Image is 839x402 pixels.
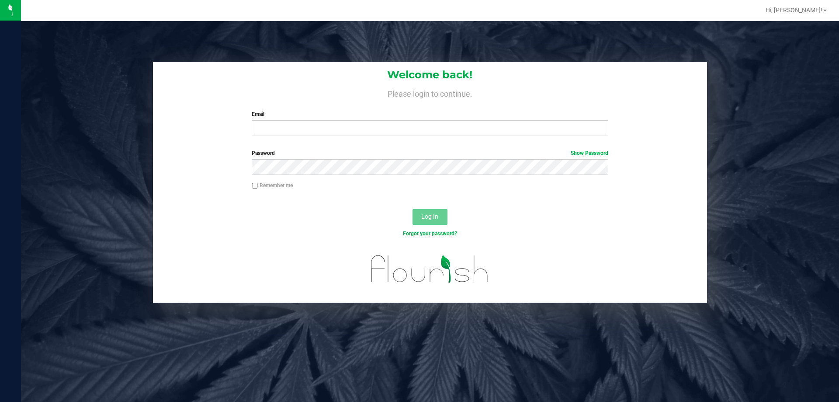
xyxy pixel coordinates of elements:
h4: Please login to continue. [153,87,707,98]
input: Remember me [252,183,258,189]
button: Log In [413,209,447,225]
label: Email [252,110,608,118]
a: Forgot your password? [403,231,457,237]
img: flourish_logo.svg [361,247,499,291]
span: Log In [421,213,438,220]
span: Password [252,150,275,156]
h1: Welcome back! [153,69,707,80]
a: Show Password [571,150,608,156]
span: Hi, [PERSON_NAME]! [766,7,822,14]
label: Remember me [252,182,293,189]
